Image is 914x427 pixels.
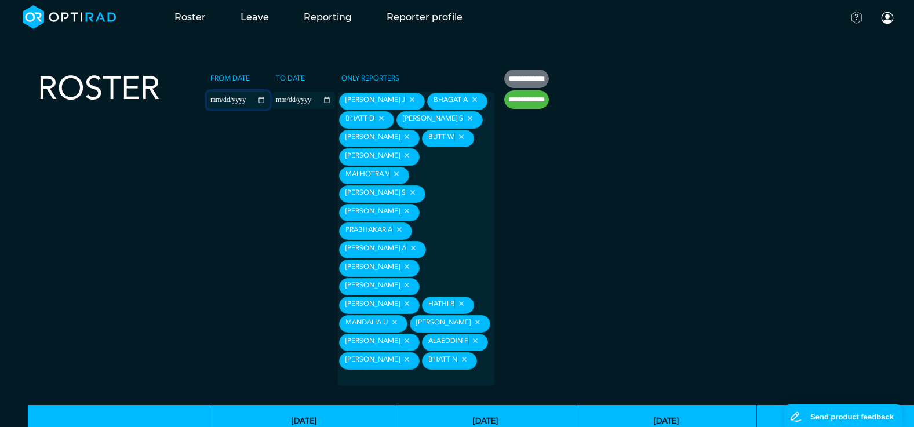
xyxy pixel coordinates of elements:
[471,318,484,326] button: Remove item: '8f41e011-5fc9-4a30-8217-3235d38b0ff4'
[339,260,420,277] div: [PERSON_NAME]
[389,170,403,178] button: Remove item: 'b3d99492-b6b9-477f-8664-c280526a0017'
[400,337,413,345] button: Remove item: '066fdb4f-eb9d-4249-b3e9-c484ce7ef786'
[339,371,397,382] input: null
[374,114,388,122] button: Remove item: '2f8d3d91-4af9-427a-aada-6697b850055b'
[339,334,420,351] div: [PERSON_NAME]
[422,334,488,351] div: Alaeddin F
[463,114,476,122] button: Remove item: 'f26b48e5-673f-4eb2-b944-c6f5c4834f08'
[339,241,426,258] div: [PERSON_NAME] A
[339,93,425,110] div: [PERSON_NAME] J
[468,337,482,345] button: Remove item: '2cc77323-628d-44fa-a01e-e8bf78dd4213'
[339,352,420,370] div: [PERSON_NAME]
[410,315,490,333] div: [PERSON_NAME]
[400,133,413,141] button: Remove item: 'b42ad489-9210-4e0b-8d16-e309d1c5fb59'
[422,297,474,314] div: Hathi R
[406,188,419,196] button: Remove item: '9a0dba6c-c65d-4226-9881-570ca62a39f1'
[339,111,394,129] div: Bhatt D
[339,315,407,333] div: Mandalia U
[272,70,308,87] label: To date
[400,281,413,289] button: Remove item: 'bfc55936-c7cd-47fb-bd4b-83eef308e945'
[339,222,412,240] div: Prabhakar A
[454,300,468,308] button: Remove item: 'a1b9884c-c160-4730-be65-05146fc6dbbe'
[388,318,401,326] button: Remove item: '8e8d2468-b853-4131-9b2a-9e6fd6fcce88'
[338,70,403,87] label: Only Reporters
[339,130,420,147] div: [PERSON_NAME]
[400,151,413,159] button: Remove item: '28030ff7-5f13-4d65-9ccb-3d6d53ed69a8'
[400,300,413,308] button: Remove item: '32f13c3e-eb3a-4f7c-b360-938608f86e79'
[405,96,418,104] button: Remove item: 'db1796de-5eda-49ca-b221-2934ccfe9335'
[339,167,409,184] div: Malhotra V
[454,133,468,141] button: Remove item: '96166b79-8b3c-4947-b51e-dcfb4f7252f3'
[427,93,487,110] div: Bhagat A
[339,297,420,314] div: [PERSON_NAME]
[339,148,420,166] div: [PERSON_NAME]
[339,204,420,221] div: [PERSON_NAME]
[457,355,471,363] button: Remove item: '9ac09f56-50ce-48e2-a740-df9d9bdbd408'
[422,130,474,147] div: Butt W
[396,111,483,129] div: [PERSON_NAME] S
[400,355,413,363] button: Remove item: '2c16395a-e9d8-4036-904b-895a9dfd2227'
[339,278,420,295] div: [PERSON_NAME]
[38,70,160,108] h2: Roster
[392,225,406,233] button: Remove item: '71d1480b-0d51-48cd-a5f2-0ee9c2590c4e'
[207,70,253,87] label: From date
[406,244,420,252] button: Remove item: '22d942e1-5532-4c6b-a077-ec823b931eea'
[400,207,413,215] button: Remove item: 'cc505f2b-0779-45fc-8f39-894c7e1604ae'
[468,96,481,104] button: Remove item: '0c335ce1-20df-4ae5-a03e-31989bfe954f'
[422,352,477,370] div: Bhatt N
[339,185,425,203] div: [PERSON_NAME] S
[23,5,116,29] img: brand-opti-rad-logos-blue-and-white-d2f68631ba2948856bd03f2d395fb146ddc8fb01b4b6e9315ea85fa773367...
[400,262,413,271] button: Remove item: '5fe949f2-88fd-4f76-b763-8dde622cc2f9'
